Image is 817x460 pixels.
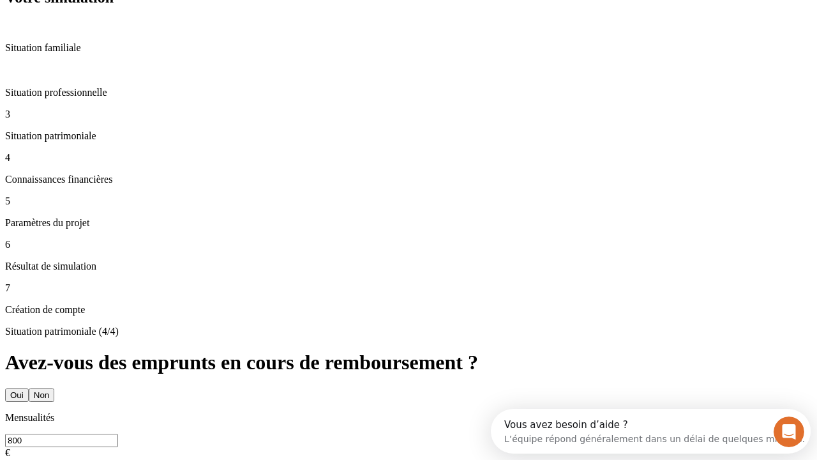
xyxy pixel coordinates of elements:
[5,174,812,185] p: Connaissances financières
[5,195,812,207] p: 5
[491,409,811,454] iframe: Intercom live chat discovery launcher
[5,42,812,54] p: Situation familiale
[13,11,314,21] div: Vous avez besoin d’aide ?
[5,412,812,424] p: Mensualités
[5,304,812,316] p: Création de compte
[5,109,812,120] p: 3
[5,5,352,40] div: Ouvrir le Messenger Intercom
[5,326,812,337] p: Situation patrimoniale (4/4)
[29,388,54,402] button: Non
[774,417,804,447] iframe: Intercom live chat
[5,351,812,374] h1: Avez-vous des emprunts en cours de remboursement ?
[5,217,812,229] p: Paramètres du projet
[5,447,10,458] span: €
[10,390,24,400] div: Oui
[5,239,812,250] p: 6
[5,261,812,272] p: Résultat de simulation
[5,130,812,142] p: Situation patrimoniale
[34,390,49,400] div: Non
[5,282,812,294] p: 7
[13,21,314,34] div: L’équipe répond généralement dans un délai de quelques minutes.
[5,388,29,402] button: Oui
[5,87,812,98] p: Situation professionnelle
[5,152,812,164] p: 4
